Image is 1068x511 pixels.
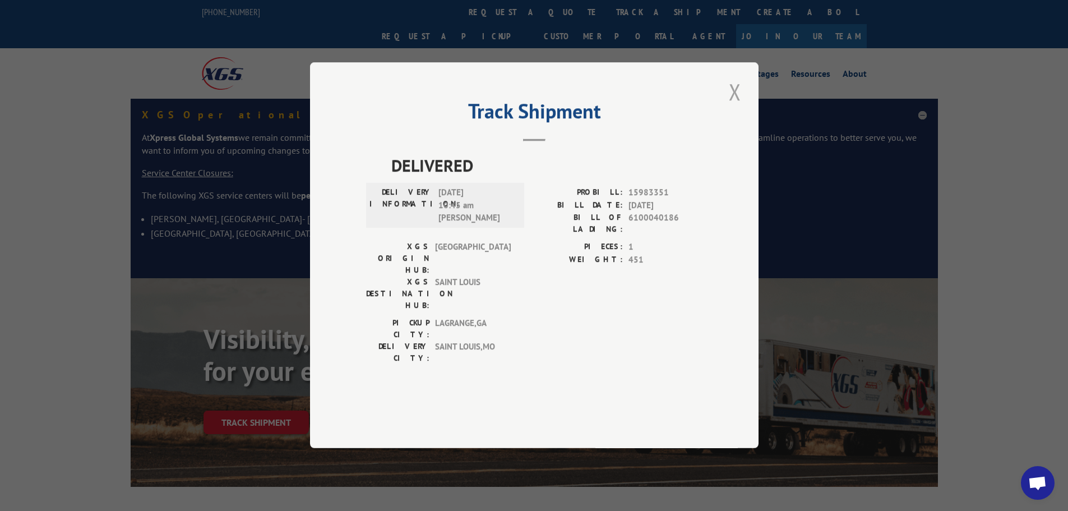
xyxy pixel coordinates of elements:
label: XGS ORIGIN HUB: [366,241,429,277]
span: [GEOGRAPHIC_DATA] [435,241,511,277]
label: BILL DATE: [534,199,623,212]
span: 1 [628,241,702,254]
label: XGS DESTINATION HUB: [366,277,429,312]
h2: Track Shipment [366,103,702,125]
label: PIECES: [534,241,623,254]
span: [DATE] 10:45 am [PERSON_NAME] [438,187,514,225]
span: 451 [628,254,702,266]
label: PROBILL: [534,187,623,200]
span: SAINT LOUIS [435,277,511,312]
span: [DATE] [628,199,702,212]
span: 6100040186 [628,212,702,236]
label: DELIVERY CITY: [366,341,429,365]
span: LAGRANGE , GA [435,317,511,341]
label: PICKUP CITY: [366,317,429,341]
span: SAINT LOUIS , MO [435,341,511,365]
label: WEIGHT: [534,254,623,266]
a: Open chat [1021,466,1055,500]
label: DELIVERY INFORMATION: [369,187,433,225]
span: DELIVERED [391,153,702,178]
span: 15983351 [628,187,702,200]
button: Close modal [725,76,745,107]
label: BILL OF LADING: [534,212,623,236]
